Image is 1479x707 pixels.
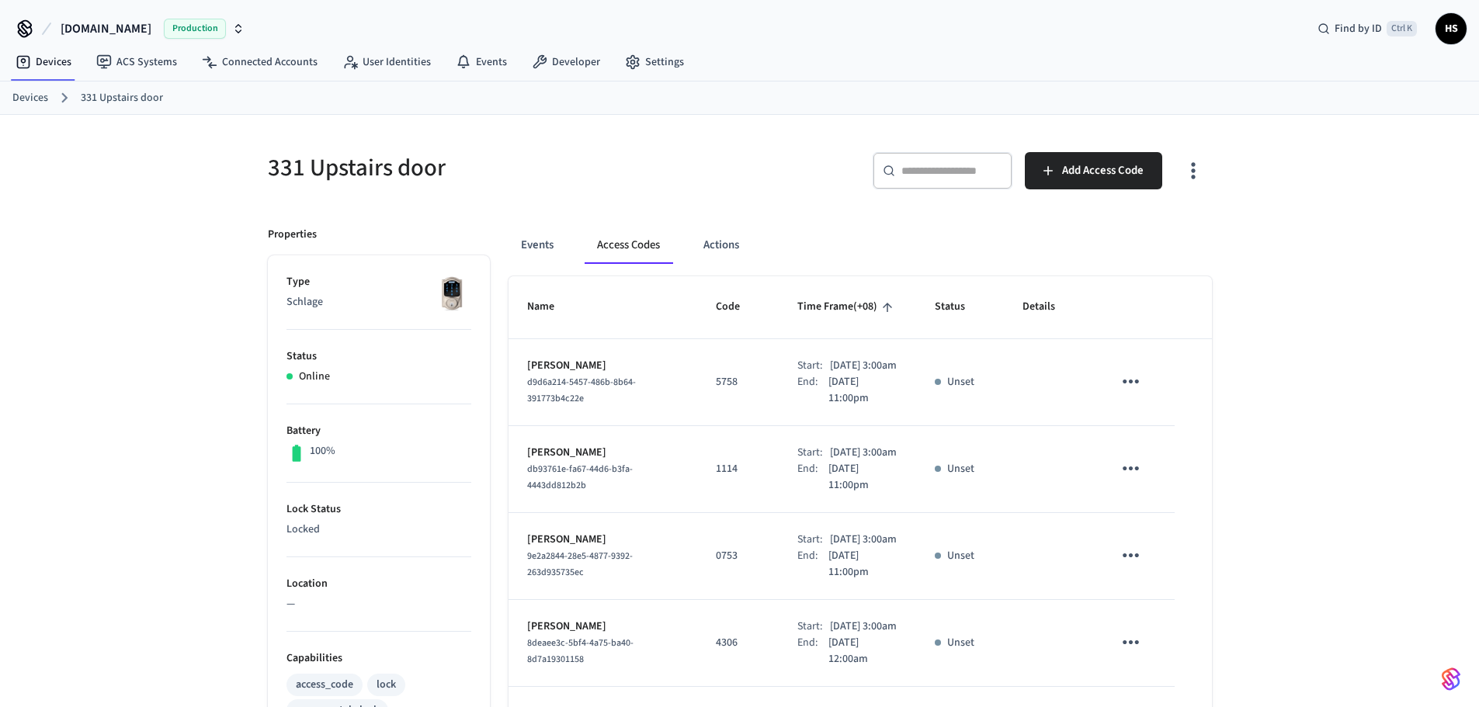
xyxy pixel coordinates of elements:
[509,227,566,264] button: Events
[830,619,897,635] p: [DATE] 3:00am
[296,677,353,693] div: access_code
[716,635,760,651] p: 4306
[286,576,471,592] p: Location
[830,445,897,461] p: [DATE] 3:00am
[286,596,471,612] p: —
[830,532,897,548] p: [DATE] 3:00am
[443,48,519,76] a: Events
[797,295,897,319] span: Time Frame(+08)
[716,548,760,564] p: 0753
[286,294,471,310] p: Schlage
[527,445,679,461] p: [PERSON_NAME]
[1022,295,1075,319] span: Details
[286,423,471,439] p: Battery
[797,445,830,461] div: Start:
[935,295,985,319] span: Status
[947,374,974,390] p: Unset
[81,90,163,106] a: 331 Upstairs door
[828,635,897,667] p: [DATE] 12:00am
[797,374,828,407] div: End:
[527,549,633,579] span: 9e2a2844-28e5-4877-9392-263d935735ec
[519,48,613,76] a: Developer
[3,48,84,76] a: Devices
[527,619,679,635] p: [PERSON_NAME]
[377,677,396,693] div: lock
[1442,667,1460,691] img: SeamLogoGradient.69752ec5.svg
[84,48,189,76] a: ACS Systems
[947,635,974,651] p: Unset
[527,532,679,548] p: [PERSON_NAME]
[797,532,830,548] div: Start:
[716,295,760,319] span: Code
[1437,15,1465,43] span: HS
[828,548,897,581] p: [DATE] 11:00pm
[716,461,760,477] p: 1114
[509,227,1212,264] div: ant example
[527,358,679,374] p: [PERSON_NAME]
[797,461,828,494] div: End:
[527,376,636,405] span: d9d6a214-5457-486b-8b64-391773b4c22e
[947,548,974,564] p: Unset
[1025,152,1162,189] button: Add Access Code
[527,295,575,319] span: Name
[1387,21,1417,36] span: Ctrl K
[830,358,897,374] p: [DATE] 3:00am
[828,461,897,494] p: [DATE] 11:00pm
[268,152,731,184] h5: 331 Upstairs door
[286,501,471,518] p: Lock Status
[1335,21,1382,36] span: Find by ID
[286,274,471,290] p: Type
[1305,15,1429,43] div: Find by IDCtrl K
[691,227,752,264] button: Actions
[286,650,471,667] p: Capabilities
[797,358,830,374] div: Start:
[299,369,330,385] p: Online
[164,19,226,39] span: Production
[1062,161,1144,181] span: Add Access Code
[947,461,974,477] p: Unset
[310,443,335,459] p: 100%
[797,548,828,581] div: End:
[797,619,830,635] div: Start:
[286,522,471,538] p: Locked
[828,374,897,407] p: [DATE] 11:00pm
[268,227,317,243] p: Properties
[527,636,634,666] span: 8deaee3c-5bf4-4a75-ba40-8d7a19301158
[61,19,151,38] span: [DOMAIN_NAME]
[585,227,672,264] button: Access Codes
[330,48,443,76] a: User Identities
[797,635,828,667] div: End:
[189,48,330,76] a: Connected Accounts
[527,463,633,492] span: db93761e-fa67-44d6-b3fa-4443dd812b2b
[432,274,471,313] img: Schlage Sense Smart Deadbolt with Camelot Trim, Front
[716,374,760,390] p: 5758
[12,90,48,106] a: Devices
[1436,13,1467,44] button: HS
[613,48,696,76] a: Settings
[286,348,471,365] p: Status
